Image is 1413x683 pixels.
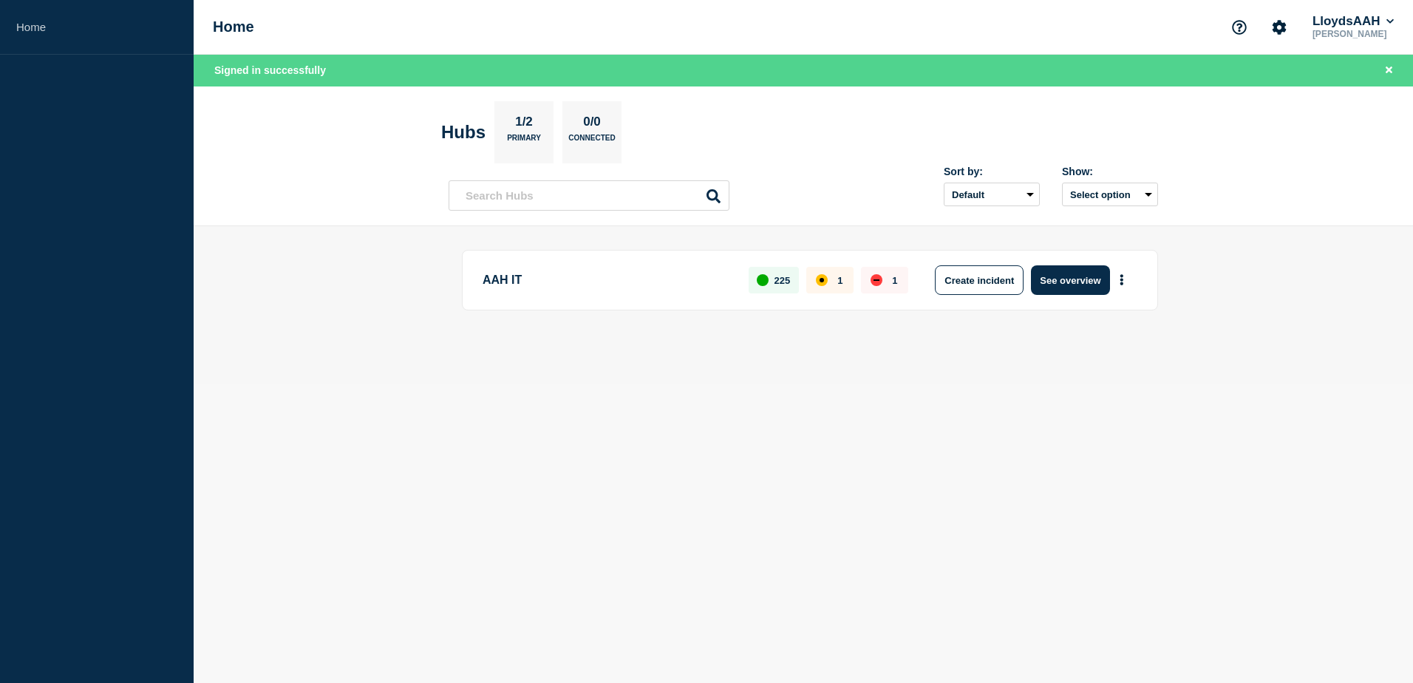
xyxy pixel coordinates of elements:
[1062,183,1158,206] button: Select option
[871,274,882,286] div: down
[944,166,1040,177] div: Sort by:
[1062,166,1158,177] div: Show:
[892,275,897,286] p: 1
[944,183,1040,206] select: Sort by
[816,274,828,286] div: affected
[837,275,842,286] p: 1
[213,18,254,35] h1: Home
[441,122,486,143] h2: Hubs
[578,115,607,134] p: 0/0
[214,64,326,76] span: Signed in successfully
[935,265,1024,295] button: Create incident
[1264,12,1295,43] button: Account settings
[568,134,615,149] p: Connected
[1310,29,1397,39] p: [PERSON_NAME]
[483,265,732,295] p: AAH IT
[507,134,541,149] p: Primary
[1380,62,1398,79] button: Close banner
[1224,12,1255,43] button: Support
[1112,267,1131,294] button: More actions
[449,180,729,211] input: Search Hubs
[1310,14,1397,29] button: LloydsAAH
[774,275,791,286] p: 225
[510,115,539,134] p: 1/2
[1031,265,1109,295] button: See overview
[757,274,769,286] div: up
